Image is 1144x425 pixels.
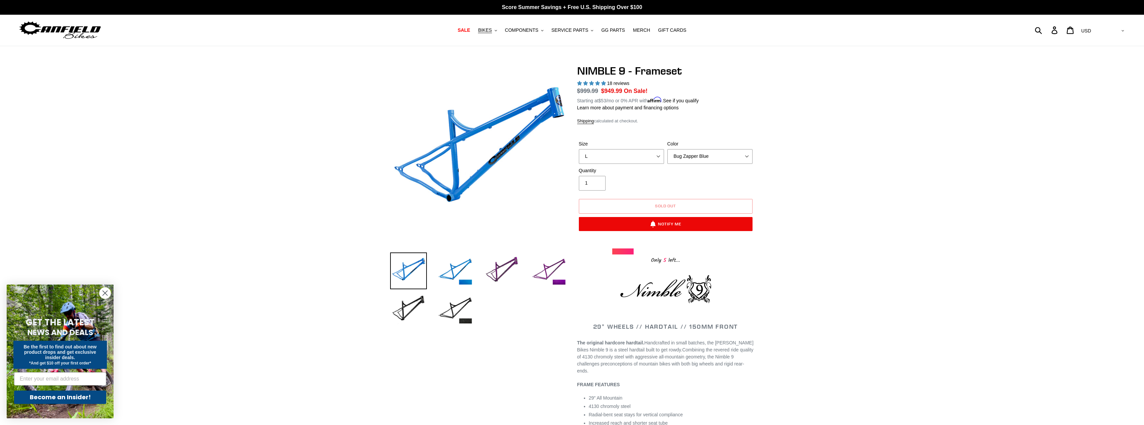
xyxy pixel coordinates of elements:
input: Enter your email address [14,372,106,386]
span: NEWS AND DEALS [27,327,93,338]
a: GIFT CARDS [655,26,690,35]
button: SERVICE PARTS [548,26,597,35]
span: SALE [458,27,470,33]
span: SERVICE PARTS [551,27,588,33]
strong: The original hardcore hardtail. [577,340,644,345]
button: Notify Me [579,217,753,231]
a: GG PARTS [598,26,628,35]
span: Combining the revered ride quality of 4130 chromoly steel with aggressive all-mountain geometry, ... [577,347,754,374]
a: Learn more about payment and financing options [577,105,679,110]
label: Quantity [579,167,664,174]
span: Be the first to find out about new product drops and get exclusive insider deals. [24,344,97,360]
a: MERCH [630,26,653,35]
a: Shipping [577,118,594,124]
span: BIKES [478,27,492,33]
span: 5 [661,256,668,264]
span: $949.99 [601,88,622,94]
span: COMPONENTS [505,27,538,33]
span: GG PARTS [601,27,625,33]
div: calculated at checkout. [577,118,754,124]
div: Only left... [612,254,719,265]
span: GIFT CARDS [658,27,686,33]
h1: NIMBLE 9 - Frameset [577,65,754,77]
img: Canfield Bikes [18,20,102,41]
b: FRAME FEATURES [577,382,620,387]
span: Handcrafted in small batches, the [PERSON_NAME] Bikes Nimble 9 is a steel hardtail built to get r... [577,340,754,352]
label: Size [579,140,664,147]
input: Search [1038,23,1055,37]
span: GET THE LATEST [26,316,95,328]
button: BIKES [475,26,500,35]
img: Load image into Gallery viewer, NIMBLE 9 - Frameset [437,252,474,289]
span: 4130 chromoly steel [589,404,631,409]
span: Sold out [655,203,676,208]
img: Load image into Gallery viewer, NIMBLE 9 - Frameset [437,291,474,328]
span: $53 [598,98,606,103]
span: Affirm [648,97,662,103]
a: See if you qualify - Learn more about Affirm Financing (opens in modal) [663,98,699,103]
span: 18 reviews [607,81,629,86]
button: Sold out [579,199,753,214]
img: Load image into Gallery viewer, NIMBLE 9 - Frameset [484,252,520,289]
a: SALE [454,26,473,35]
button: Close dialog [99,287,111,299]
span: MERCH [633,27,650,33]
p: Starting at /mo or 0% APR with . [577,96,699,104]
label: Color [667,140,753,147]
span: 4.89 stars [577,81,607,86]
span: *And get $10 off your first order* [29,361,91,365]
img: Load image into Gallery viewer, NIMBLE 9 - Frameset [390,291,427,328]
span: 29″ All Mountain [589,395,623,401]
span: 29" WHEELS // HARDTAIL // 150MM FRONT [593,323,738,330]
span: Radial-bent seat stays for vertical compliance [589,412,683,417]
button: Become an Insider! [14,391,106,404]
img: Load image into Gallery viewer, NIMBLE 9 - Frameset [390,252,427,289]
img: Load image into Gallery viewer, NIMBLE 9 - Frameset [530,252,567,289]
button: COMPONENTS [502,26,547,35]
s: $999.99 [577,88,598,94]
span: On Sale! [624,87,648,95]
